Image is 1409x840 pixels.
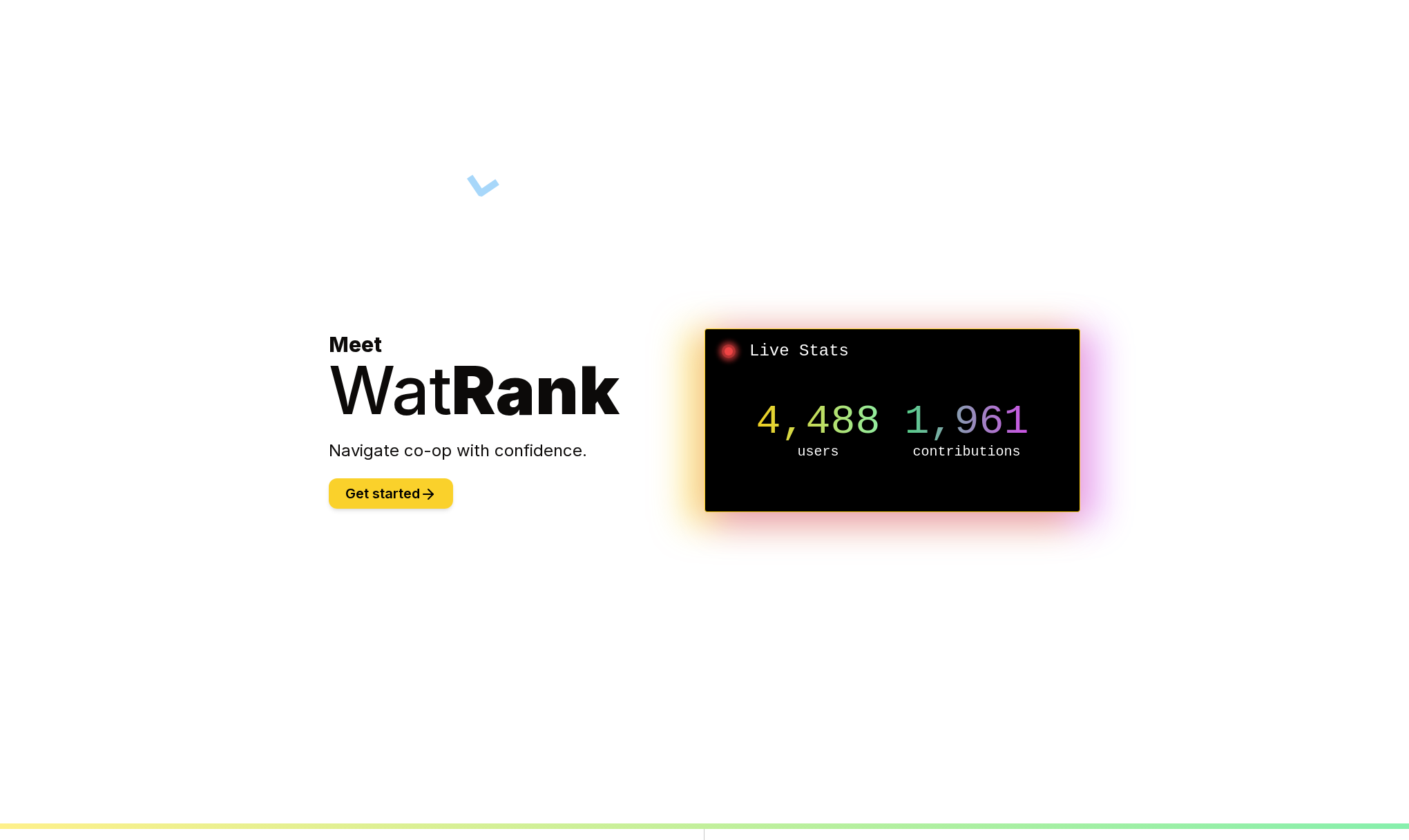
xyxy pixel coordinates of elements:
p: 1,961 [892,401,1041,442]
p: contributions [892,442,1041,462]
span: Wat [329,350,452,430]
button: Get started [329,478,453,509]
h1: Meet [329,332,704,423]
h2: Live Stats [716,340,1068,362]
a: Get started [329,487,453,501]
p: users [744,442,892,462]
p: Navigate co-op with confidence. [329,440,704,462]
span: Rank [452,350,620,430]
p: 4,488 [744,401,892,442]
